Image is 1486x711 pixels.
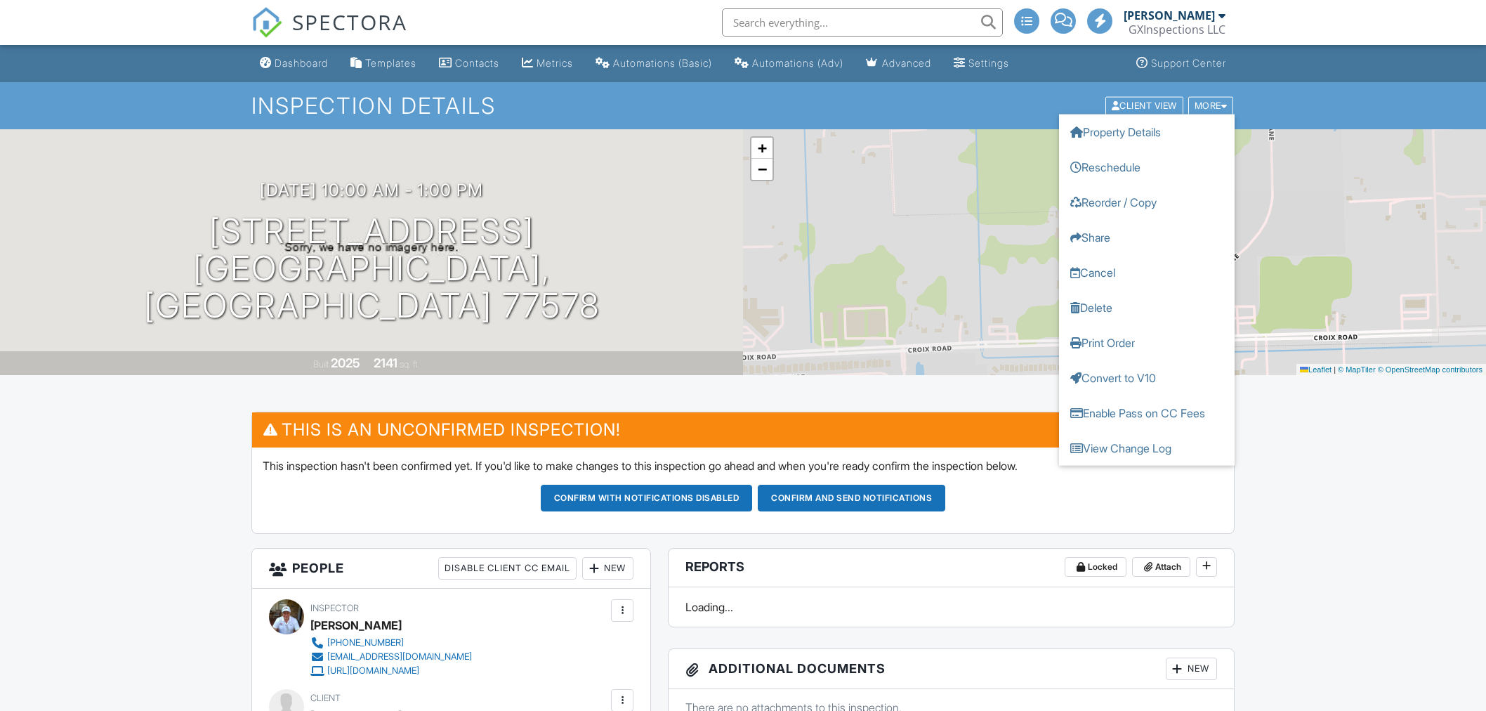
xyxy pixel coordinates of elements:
[400,359,419,370] span: sq. ft.
[251,19,407,48] a: SPECTORA
[1059,254,1235,289] a: Cancel
[758,160,767,178] span: −
[263,458,1223,474] p: This inspection hasn't been confirmed yet. If you'd like to make changes to this inspection go ah...
[1188,96,1234,115] div: More
[345,51,422,77] a: Templates
[1334,365,1336,374] span: |
[1059,430,1235,465] a: View Change Log
[310,650,472,664] a: [EMAIL_ADDRESS][DOMAIN_NAME]
[1059,325,1235,360] a: Print Order
[433,51,505,77] a: Contacts
[275,57,328,69] div: Dashboard
[1104,100,1187,110] a: Client View
[310,636,472,650] a: [PHONE_NUMBER]
[252,549,650,589] h3: People
[251,93,1235,118] h1: Inspection Details
[1059,114,1235,149] a: Property Details
[882,57,931,69] div: Advanced
[1129,22,1225,37] div: GXInspections LLC
[254,51,334,77] a: Dashboard
[1059,219,1235,254] a: Share
[260,181,483,200] h3: [DATE] 10:00 am - 1:00 pm
[1338,365,1376,374] a: © MapTiler
[751,159,772,180] a: Zoom out
[516,51,579,77] a: Metrics
[365,57,416,69] div: Templates
[1059,289,1235,325] a: Delete
[1151,57,1226,69] div: Support Center
[310,603,359,613] span: Inspector
[310,664,472,678] a: [URL][DOMAIN_NAME]
[1059,360,1235,395] a: Convert to V10
[374,355,397,370] div: 2141
[948,51,1015,77] a: Settings
[1059,184,1235,219] a: Reorder / Copy
[310,615,402,636] div: [PERSON_NAME]
[1105,96,1183,115] div: Client View
[1059,149,1235,184] a: Reschedule
[758,139,767,157] span: +
[537,57,573,69] div: Metrics
[327,665,419,677] div: [URL][DOMAIN_NAME]
[1059,395,1235,430] a: Enable Pass on CC Fees
[1131,51,1232,77] a: Support Center
[669,649,1234,689] h3: Additional Documents
[590,51,718,77] a: Automations (Basic)
[751,138,772,159] a: Zoom in
[1124,8,1215,22] div: [PERSON_NAME]
[22,213,721,324] h1: [STREET_ADDRESS] [GEOGRAPHIC_DATA], [GEOGRAPHIC_DATA] 77578
[860,51,937,77] a: Advanced
[331,355,360,370] div: 2025
[758,485,945,511] button: Confirm and send notifications
[292,7,407,37] span: SPECTORA
[541,485,753,511] button: Confirm with notifications disabled
[438,557,577,580] div: Disable Client CC Email
[1378,365,1482,374] a: © OpenStreetMap contributors
[313,359,329,370] span: Built
[1166,658,1217,680] div: New
[251,7,282,38] img: The Best Home Inspection Software - Spectora
[455,57,499,69] div: Contacts
[252,412,1234,447] h3: This is an Unconfirmed Inspection!
[968,57,1009,69] div: Settings
[613,57,712,69] div: Automations (Basic)
[722,8,1003,37] input: Search everything...
[327,651,472,663] div: [EMAIL_ADDRESS][DOMAIN_NAME]
[327,637,404,648] div: [PHONE_NUMBER]
[582,557,633,580] div: New
[310,693,341,703] span: Client
[752,57,843,69] div: Automations (Adv)
[729,51,849,77] a: Automations (Advanced)
[1300,365,1332,374] a: Leaflet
